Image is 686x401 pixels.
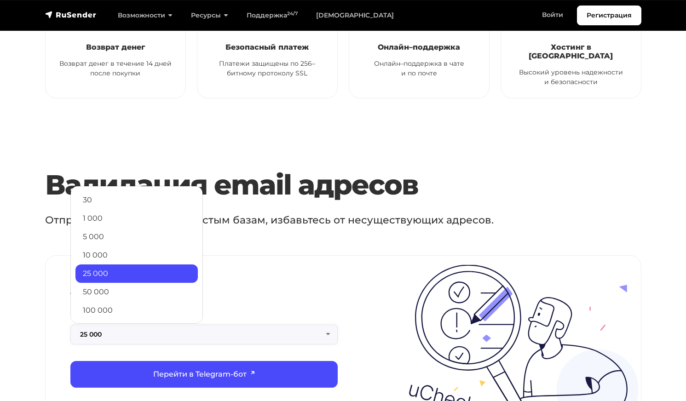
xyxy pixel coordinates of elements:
h3: Валидация email адресов [45,168,591,201]
a: 100 000 [75,301,198,320]
p: Возврат денег в течение 14 дней после покупки [57,59,174,78]
a: Возможности [109,6,182,25]
a: 50 000 [75,283,198,301]
a: Ресурсы [182,6,237,25]
p: Отправляйте рассылки по чистым базам, избавьтесь от несуществующих адресов. [45,212,567,228]
a: 1 000 [75,209,198,228]
sup: 24/7 [287,11,298,17]
a: 10 000 [75,246,198,264]
img: RuSender [45,10,97,19]
h6: Безопасный платеж [208,43,326,52]
p: Платежи защищены по 256–битному протоколу SSL [208,59,326,78]
p: Онлайн–поддержка в чате и по почте [360,59,478,78]
h6: Онлайн–поддержка [360,43,478,52]
p: Высокий уровень надежности и безопасности [512,68,630,87]
h6: Хостинг в [GEOGRAPHIC_DATA] [512,43,630,60]
a: [DEMOGRAPHIC_DATA] [307,6,403,25]
a: Перейти в Telegram-бот [70,361,338,388]
a: 5 000 [75,228,198,246]
a: 200 000 [75,320,198,338]
button: 25 000 [70,325,338,344]
a: 30 [75,191,198,209]
a: Регистрация [577,6,641,25]
ul: 25 000 [70,186,203,324]
a: 25 000 [75,264,198,283]
a: Поддержка24/7 [237,6,307,25]
a: Войти [533,6,572,24]
h6: Возврат денег [57,43,174,52]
